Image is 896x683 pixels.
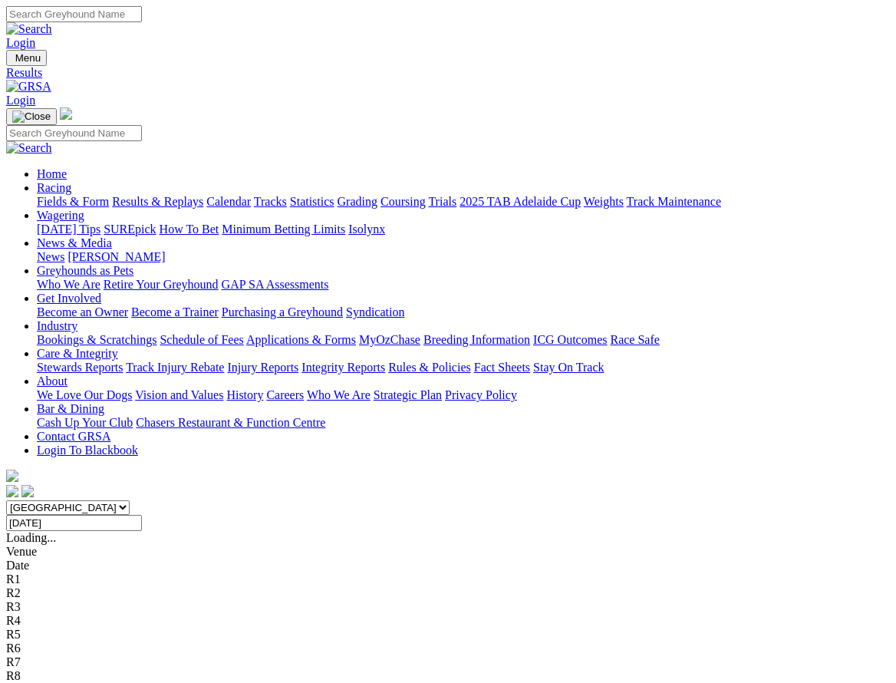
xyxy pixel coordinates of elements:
a: Retire Your Greyhound [104,278,219,291]
div: Wagering [37,223,890,236]
a: Cash Up Your Club [37,416,133,429]
a: Who We Are [37,278,100,291]
a: Applications & Forms [246,333,356,346]
span: Menu [15,52,41,64]
a: Purchasing a Greyhound [222,305,343,318]
a: Get Involved [37,292,101,305]
a: News [37,250,64,263]
a: Vision and Values [135,388,223,401]
a: [PERSON_NAME] [68,250,165,263]
a: Home [37,167,67,180]
a: Login [6,94,35,107]
a: About [37,374,68,388]
input: Select date [6,515,142,531]
a: Rules & Policies [388,361,471,374]
a: Weights [584,195,624,208]
a: Track Injury Rebate [126,361,224,374]
a: Careers [266,388,304,401]
a: 2025 TAB Adelaide Cup [460,195,581,208]
a: Who We Are [307,388,371,401]
a: Isolynx [348,223,385,236]
a: Tracks [254,195,287,208]
a: Greyhounds as Pets [37,264,133,277]
a: Injury Reports [227,361,298,374]
a: Fields & Form [37,195,109,208]
div: R3 [6,600,890,614]
a: Race Safe [610,333,659,346]
a: Track Maintenance [627,195,721,208]
a: Bookings & Scratchings [37,333,156,346]
div: Venue [6,545,890,559]
a: Integrity Reports [301,361,385,374]
a: Care & Integrity [37,347,118,360]
div: R8 [6,669,890,683]
img: twitter.svg [21,485,34,497]
div: R2 [6,586,890,600]
a: Calendar [206,195,251,208]
a: Login To Blackbook [37,444,138,457]
div: R7 [6,655,890,669]
img: Search [6,141,52,155]
div: News & Media [37,250,890,264]
div: Industry [37,333,890,347]
div: R4 [6,614,890,628]
div: Get Involved [37,305,890,319]
div: Date [6,559,890,572]
a: Minimum Betting Limits [222,223,345,236]
a: Become an Owner [37,305,128,318]
a: We Love Our Dogs [37,388,132,401]
a: [DATE] Tips [37,223,100,236]
img: GRSA [6,80,51,94]
div: R1 [6,572,890,586]
div: About [37,388,890,402]
a: Grading [338,195,377,208]
a: Strategic Plan [374,388,442,401]
a: History [226,388,263,401]
a: Industry [37,319,77,332]
input: Search [6,6,142,22]
button: Toggle navigation [6,50,47,66]
div: Care & Integrity [37,361,890,374]
a: Login [6,36,35,49]
div: R5 [6,628,890,642]
div: R6 [6,642,890,655]
a: Fact Sheets [474,361,530,374]
img: Close [12,111,51,123]
a: Racing [37,181,71,194]
a: Results [6,66,890,80]
a: Wagering [37,209,84,222]
a: How To Bet [160,223,219,236]
a: SUREpick [104,223,156,236]
a: Syndication [346,305,404,318]
a: Bar & Dining [37,402,104,415]
a: Become a Trainer [131,305,219,318]
img: facebook.svg [6,485,18,497]
span: Loading... [6,531,56,544]
a: News & Media [37,236,112,249]
div: Bar & Dining [37,416,890,430]
a: Coursing [380,195,426,208]
img: Search [6,22,52,36]
a: Privacy Policy [445,388,517,401]
a: Contact GRSA [37,430,110,443]
a: Statistics [290,195,334,208]
a: Stewards Reports [37,361,123,374]
button: Toggle navigation [6,108,57,125]
div: Racing [37,195,890,209]
a: Results & Replays [112,195,203,208]
img: logo-grsa-white.png [60,107,72,120]
a: Breeding Information [423,333,530,346]
input: Search [6,125,142,141]
a: Stay On Track [533,361,604,374]
div: Greyhounds as Pets [37,278,890,292]
a: Schedule of Fees [160,333,243,346]
a: Trials [428,195,456,208]
a: ICG Outcomes [533,333,607,346]
img: logo-grsa-white.png [6,470,18,482]
a: Chasers Restaurant & Function Centre [136,416,325,429]
a: MyOzChase [359,333,420,346]
a: GAP SA Assessments [222,278,329,291]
